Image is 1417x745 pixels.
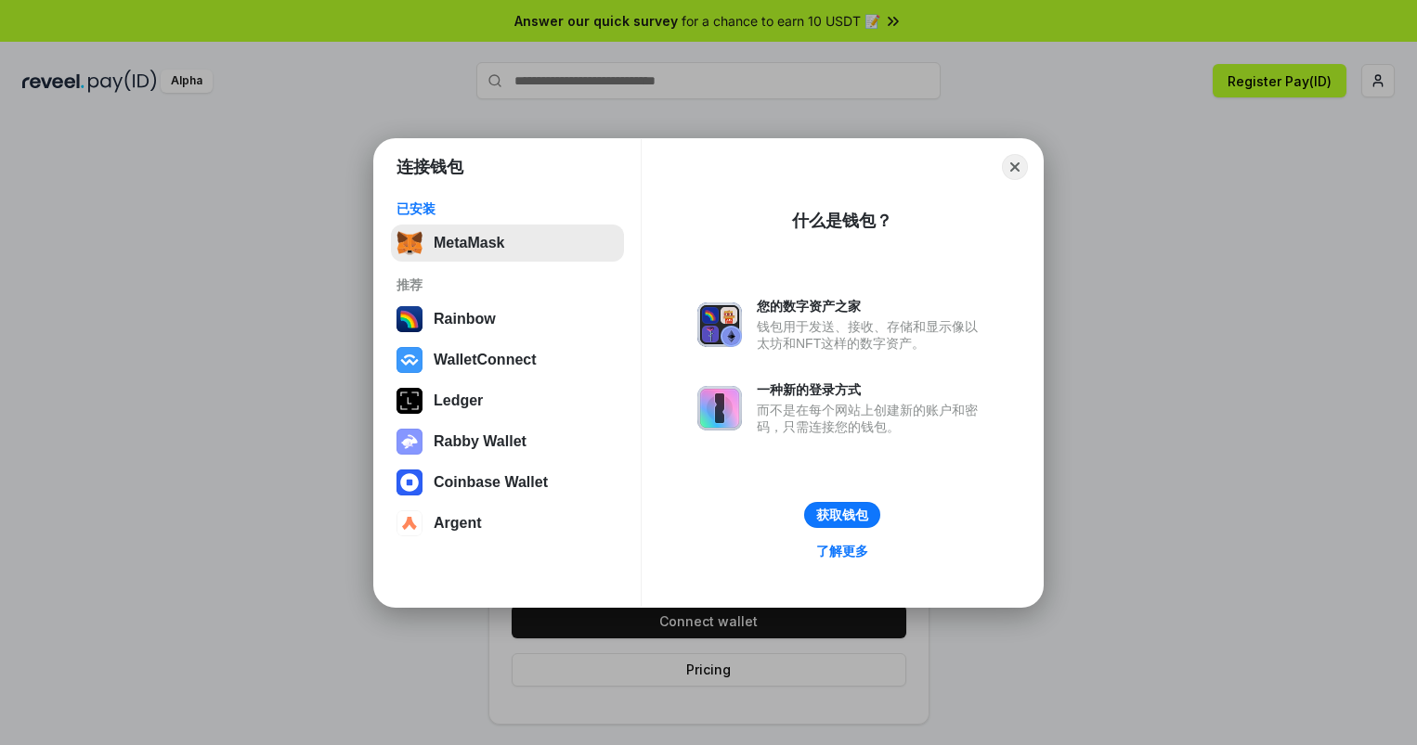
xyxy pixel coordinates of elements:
div: Argent [434,515,482,532]
h1: 连接钱包 [396,156,463,178]
div: WalletConnect [434,352,537,368]
div: 推荐 [396,276,618,293]
div: 了解更多 [816,543,868,559]
img: svg+xml,%3Csvg%20fill%3D%22none%22%20height%3D%2233%22%20viewBox%3D%220%200%2035%2033%22%20width%... [396,230,422,256]
img: svg+xml,%3Csvg%20xmlns%3D%22http%3A%2F%2Fwww.w3.org%2F2000%2Fsvg%22%20fill%3D%22none%22%20viewBox... [396,429,422,455]
div: 获取钱包 [816,507,868,523]
button: Close [1002,154,1028,180]
button: Coinbase Wallet [391,464,624,501]
div: 而不是在每个网站上创建新的账户和密码，只需连接您的钱包。 [757,402,987,435]
img: svg+xml,%3Csvg%20width%3D%2228%22%20height%3D%2228%22%20viewBox%3D%220%200%2028%2028%22%20fill%3D... [396,347,422,373]
button: 获取钱包 [804,502,880,528]
div: 什么是钱包？ [792,210,892,232]
button: Ledger [391,382,624,419]
div: 您的数字资产之家 [757,298,987,315]
img: svg+xml,%3Csvg%20width%3D%22120%22%20height%3D%22120%22%20viewBox%3D%220%200%20120%20120%22%20fil... [396,306,422,332]
img: svg+xml,%3Csvg%20xmlns%3D%22http%3A%2F%2Fwww.w3.org%2F2000%2Fsvg%22%20fill%3D%22none%22%20viewBox... [697,302,742,347]
button: Rainbow [391,301,624,338]
a: 了解更多 [805,539,879,563]
div: Coinbase Wallet [434,474,548,491]
img: svg+xml,%3Csvg%20width%3D%2228%22%20height%3D%2228%22%20viewBox%3D%220%200%2028%2028%22%20fill%3D... [396,469,422,495]
div: Rainbow [434,311,496,328]
div: MetaMask [434,235,504,251]
div: Ledger [434,392,483,409]
div: 钱包用于发送、接收、存储和显示像以太坊和NFT这样的数字资产。 [757,318,987,352]
button: Rabby Wallet [391,423,624,460]
img: svg+xml,%3Csvg%20xmlns%3D%22http%3A%2F%2Fwww.w3.org%2F2000%2Fsvg%22%20width%3D%2228%22%20height%3... [396,388,422,414]
img: svg+xml,%3Csvg%20xmlns%3D%22http%3A%2F%2Fwww.w3.org%2F2000%2Fsvg%22%20fill%3D%22none%22%20viewBox... [697,386,742,430]
img: svg+xml,%3Csvg%20width%3D%2228%22%20height%3D%2228%22%20viewBox%3D%220%200%2028%2028%22%20fill%3D... [396,510,422,536]
button: MetaMask [391,225,624,262]
div: 已安装 [396,200,618,217]
div: Rabby Wallet [434,433,526,450]
button: WalletConnect [391,341,624,379]
button: Argent [391,505,624,542]
div: 一种新的登录方式 [757,381,987,398]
